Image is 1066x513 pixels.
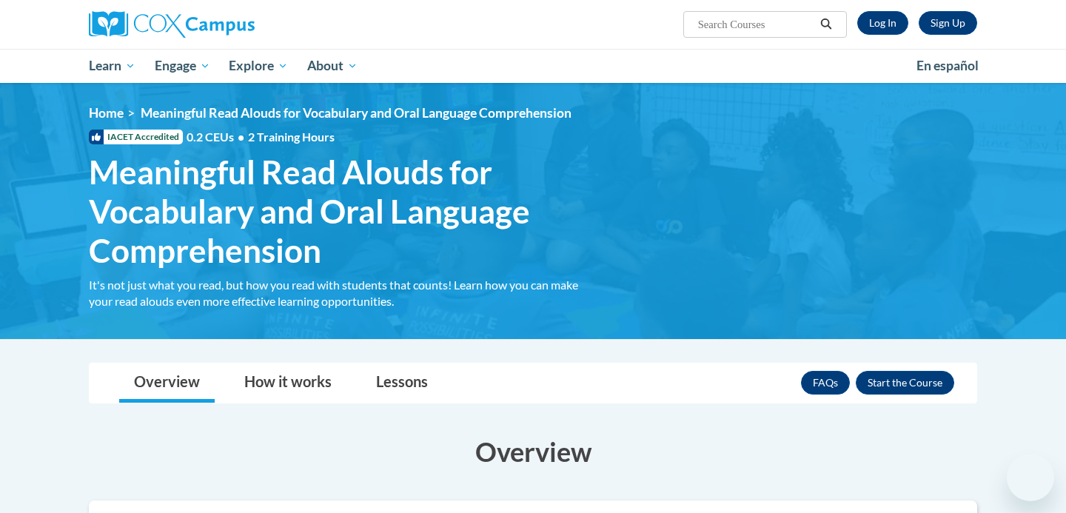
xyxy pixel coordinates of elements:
a: Log In [857,11,908,35]
a: Explore [219,49,298,83]
span: Meaningful Read Alouds for Vocabulary and Oral Language Comprehension [141,105,571,121]
span: IACET Accredited [89,130,183,144]
a: Lessons [361,363,443,403]
a: Home [89,105,124,121]
a: Engage [145,49,220,83]
span: Meaningful Read Alouds for Vocabulary and Oral Language Comprehension [89,152,600,269]
span: Learn [89,57,135,75]
span: Engage [155,57,210,75]
a: Register [919,11,977,35]
button: Enroll [856,371,954,395]
span: 2 Training Hours [248,130,335,144]
a: About [298,49,367,83]
a: En español [907,50,988,81]
a: Learn [79,49,145,83]
iframe: Button to launch messaging window [1007,454,1054,501]
a: FAQs [801,371,850,395]
a: How it works [229,363,346,403]
h3: Overview [89,433,977,470]
img: Cox Campus [89,11,255,38]
div: Main menu [67,49,999,83]
button: Search [815,16,837,33]
span: 0.2 CEUs [187,129,335,145]
span: En español [916,58,979,73]
span: Explore [229,57,288,75]
input: Search Courses [697,16,815,33]
a: Overview [119,363,215,403]
span: About [307,57,358,75]
a: Cox Campus [89,11,370,38]
span: • [238,130,244,144]
div: It's not just what you read, but how you read with students that counts! Learn how you can make y... [89,277,600,309]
